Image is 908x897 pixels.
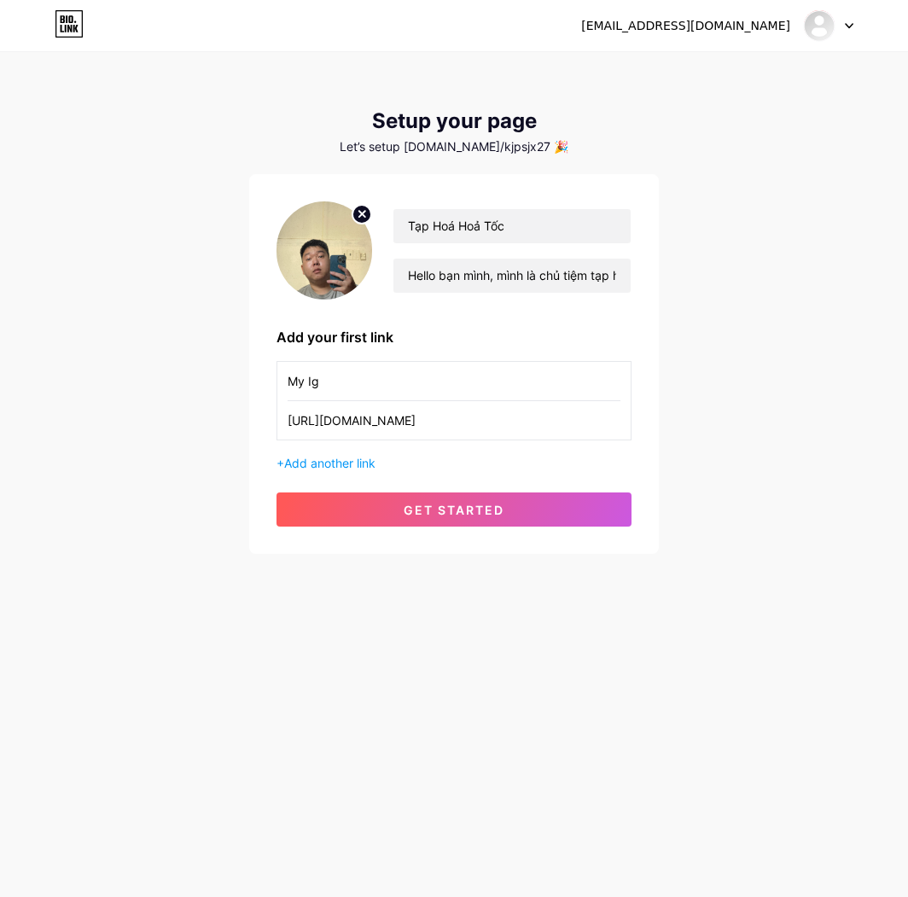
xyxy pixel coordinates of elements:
input: Your name [393,209,631,243]
input: URL (https://instagram.com/yourname) [288,401,620,440]
span: get started [404,503,504,517]
input: bio [393,259,631,293]
span: Add another link [284,456,375,470]
div: + [276,454,632,472]
button: get started [276,492,632,527]
input: Link name (My Instagram) [288,362,620,400]
img: kjpsjx27 [803,9,835,42]
div: Setup your page [249,109,659,133]
img: profile pic [276,201,372,300]
div: [EMAIL_ADDRESS][DOMAIN_NAME] [581,17,790,35]
div: Add your first link [276,327,632,347]
div: Let’s setup [DOMAIN_NAME]/kjpsjx27 🎉 [249,140,659,154]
